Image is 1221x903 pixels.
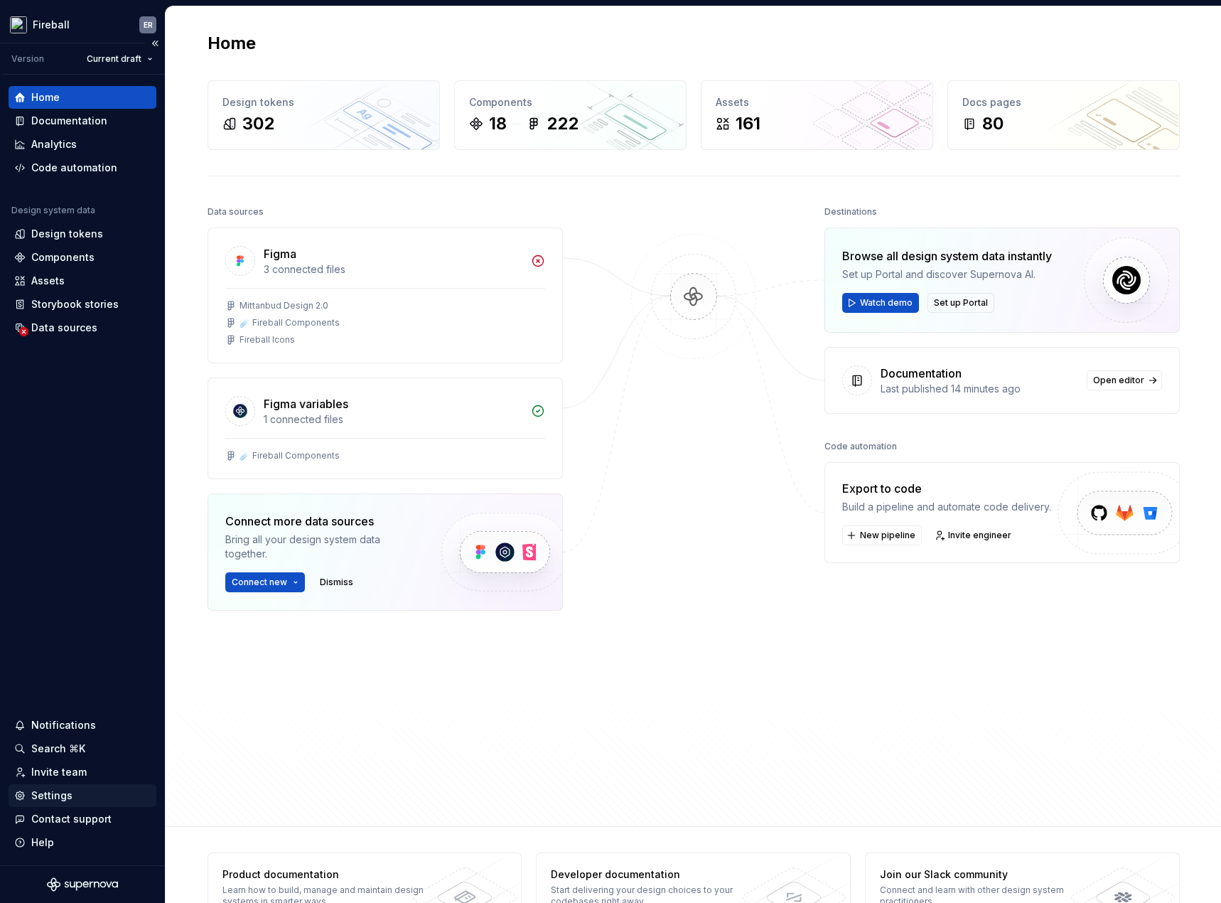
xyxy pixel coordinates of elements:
[240,300,328,311] div: Mittanbud Design 2.0
[240,450,340,461] div: ☄️ Fireball Components
[9,761,156,784] a: Invite team
[9,133,156,156] a: Analytics
[31,789,72,803] div: Settings
[31,718,96,732] div: Notifications
[10,16,27,33] img: 40810341-b86d-418a-ba47-c426edd1f002.png
[9,246,156,269] a: Components
[824,202,877,222] div: Destinations
[716,95,918,109] div: Assets
[547,112,579,135] div: 222
[232,577,287,588] span: Connect new
[824,437,897,456] div: Code automation
[701,80,933,150] a: Assets161
[320,577,353,588] span: Dismiss
[264,262,522,277] div: 3 connected files
[208,228,563,363] a: Figma3 connected filesMittanbud Design 2.0☄️ Fireball ComponentsFireball Icons
[31,250,95,265] div: Components
[80,49,159,69] button: Current draft
[31,90,60,105] div: Home
[860,297,913,309] span: Watch demo
[31,227,103,241] div: Design tokens
[9,156,156,179] a: Code automation
[264,412,522,427] div: 1 connected files
[225,533,417,561] div: Bring all your design system data together.
[947,80,1180,150] a: Docs pages80
[208,378,563,479] a: Figma variables1 connected files☄️ Fireball Components
[1087,370,1162,390] a: Open editor
[842,480,1051,497] div: Export to code
[9,784,156,807] a: Settings
[3,9,162,40] button: FireballER
[47,877,118,892] svg: Supernova Logo
[454,80,687,150] a: Components18222
[9,293,156,316] a: Storybook stories
[87,53,141,65] span: Current draft
[982,112,1004,135] div: 80
[242,112,274,135] div: 302
[31,274,65,288] div: Assets
[881,365,962,382] div: Documentation
[145,33,165,53] button: Collapse sidebar
[9,86,156,109] a: Home
[9,269,156,292] a: Assets
[225,513,417,530] div: Connect more data sources
[31,321,97,335] div: Data sources
[9,109,156,132] a: Documentation
[927,293,994,313] button: Set up Portal
[9,808,156,830] button: Contact support
[9,831,156,854] button: Help
[11,205,95,216] div: Design system data
[31,812,112,826] div: Contact support
[222,867,429,882] div: Product documentation
[208,202,264,222] div: Data sources
[33,18,70,32] div: Fireball
[31,161,117,175] div: Code automation
[9,737,156,760] button: Search ⌘K
[264,245,296,262] div: Figma
[31,137,77,151] div: Analytics
[948,530,1011,541] span: Invite engineer
[842,500,1051,514] div: Build a pipeline and automate code delivery.
[144,19,153,31] div: ER
[31,765,87,779] div: Invite team
[489,112,507,135] div: 18
[208,32,256,55] h2: Home
[930,525,1018,545] a: Invite engineer
[9,316,156,339] a: Data sources
[240,334,295,346] div: Fireball Icons
[842,247,1052,265] div: Browse all design system data instantly
[11,53,44,65] div: Version
[736,112,760,135] div: 161
[842,293,919,313] button: Watch demo
[240,317,340,328] div: ☄️ Fireball Components
[225,572,305,592] button: Connect new
[962,95,1165,109] div: Docs pages
[842,525,922,545] button: New pipeline
[264,395,348,412] div: Figma variables
[9,714,156,737] button: Notifications
[881,382,1078,396] div: Last published 14 minutes ago
[222,95,425,109] div: Design tokens
[842,267,1052,282] div: Set up Portal and discover Supernova AI.
[313,572,360,592] button: Dismiss
[31,114,107,128] div: Documentation
[469,95,672,109] div: Components
[31,297,119,311] div: Storybook stories
[31,835,54,850] div: Help
[1093,375,1144,386] span: Open editor
[934,297,988,309] span: Set up Portal
[551,867,758,882] div: Developer documentation
[208,80,440,150] a: Design tokens302
[31,742,85,756] div: Search ⌘K
[880,867,1087,882] div: Join our Slack community
[860,530,915,541] span: New pipeline
[9,223,156,245] a: Design tokens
